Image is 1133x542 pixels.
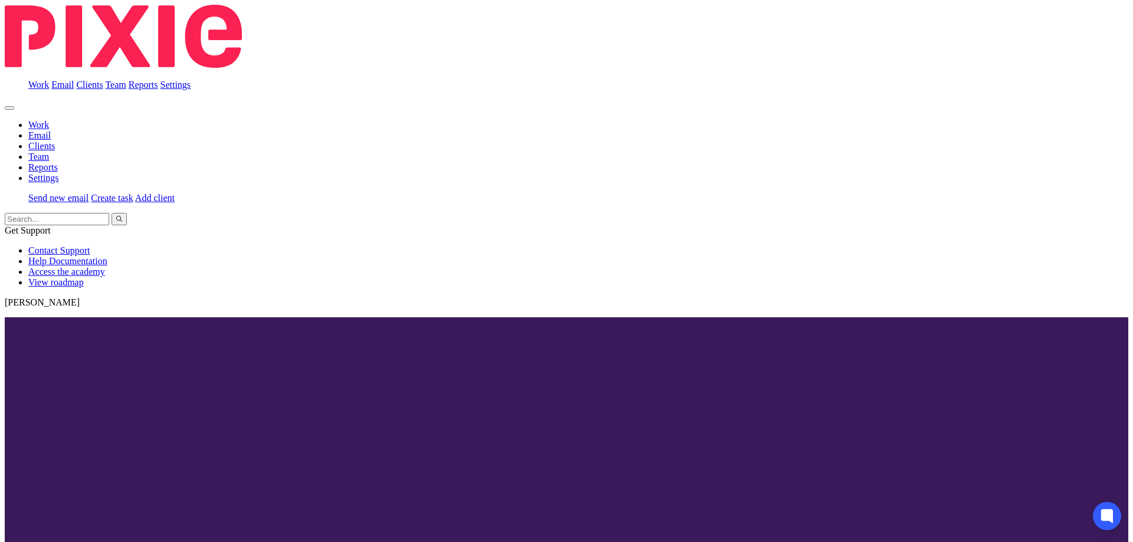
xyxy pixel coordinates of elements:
[91,193,133,203] a: Create task
[161,80,191,90] a: Settings
[28,256,107,266] a: Help Documentation
[28,267,105,277] a: Access the academy
[135,193,175,203] a: Add client
[76,80,103,90] a: Clients
[5,5,242,68] img: Pixie
[51,80,74,90] a: Email
[112,213,127,225] button: Search
[28,80,49,90] a: Work
[28,130,51,140] a: Email
[28,277,84,287] a: View roadmap
[5,225,51,235] span: Get Support
[28,193,89,203] a: Send new email
[105,80,126,90] a: Team
[5,213,109,225] input: Search
[28,245,90,255] a: Contact Support
[28,141,55,151] a: Clients
[28,162,58,172] a: Reports
[28,120,49,130] a: Work
[28,173,59,183] a: Settings
[5,297,1128,308] p: [PERSON_NAME]
[28,152,49,162] a: Team
[129,80,158,90] a: Reports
